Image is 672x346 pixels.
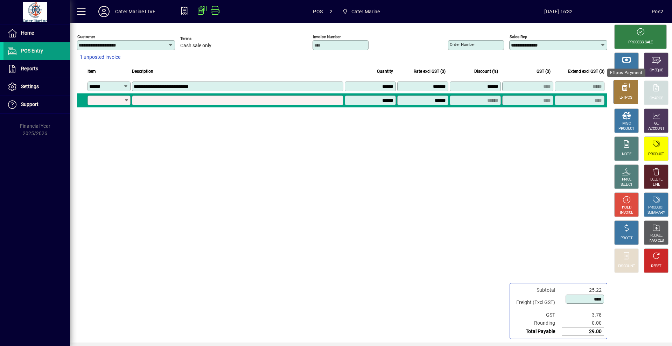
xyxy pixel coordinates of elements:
[465,6,652,17] span: [DATE] 16:32
[647,210,665,216] div: SUMMARY
[351,6,380,17] span: Cater Marine
[180,43,211,49] span: Cash sale only
[77,34,95,39] mat-label: Customer
[87,68,96,75] span: Item
[621,182,633,188] div: SELECT
[513,286,562,294] td: Subtotal
[622,68,631,73] div: CASH
[652,6,663,17] div: Pos2
[648,152,664,157] div: PRODUCT
[510,34,527,39] mat-label: Sales rep
[562,311,604,319] td: 3.78
[93,5,115,18] button: Profile
[513,311,562,319] td: GST
[620,210,633,216] div: INVOICE
[3,60,70,78] a: Reports
[180,36,222,41] span: Terms
[650,96,663,101] div: CHARGE
[330,6,332,17] span: 2
[619,95,632,100] div: EFTPOS
[649,238,664,243] div: INVOICES
[339,5,383,18] span: Cater Marine
[622,177,631,182] div: PRICE
[618,126,634,132] div: PRODUCT
[622,205,631,210] div: HOLD
[654,121,659,126] div: GL
[650,233,663,238] div: RECALL
[132,68,153,75] span: Description
[651,264,661,269] div: RESET
[115,6,155,17] div: Cater Marine LIVE
[80,54,120,61] span: 1 unposted invoice
[618,264,635,269] div: DISCOUNT
[3,24,70,42] a: Home
[648,126,664,132] div: ACCOUNT
[513,327,562,336] td: Total Payable
[621,236,632,241] div: PROFIT
[377,68,393,75] span: Quantity
[622,121,631,126] div: MISC
[650,177,662,182] div: DELETE
[414,68,446,75] span: Rate excl GST ($)
[607,69,645,77] div: Eftpos Payment
[313,34,341,39] mat-label: Invoice number
[21,101,38,107] span: Support
[650,68,663,73] div: CHEQUE
[313,6,323,17] span: POS
[21,66,38,71] span: Reports
[628,40,653,45] div: PROCESS SALE
[568,68,604,75] span: Extend excl GST ($)
[562,286,604,294] td: 25.22
[77,51,123,64] button: 1 unposted invoice
[562,319,604,327] td: 0.00
[653,182,660,188] div: LINE
[622,152,631,157] div: NOTE
[450,42,475,47] mat-label: Order number
[513,319,562,327] td: Rounding
[513,294,562,311] td: Freight (Excl GST)
[474,68,498,75] span: Discount (%)
[21,84,39,89] span: Settings
[21,48,43,54] span: POS Entry
[562,327,604,336] td: 29.00
[537,68,551,75] span: GST ($)
[3,78,70,96] a: Settings
[21,30,34,36] span: Home
[3,96,70,113] a: Support
[648,205,664,210] div: PRODUCT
